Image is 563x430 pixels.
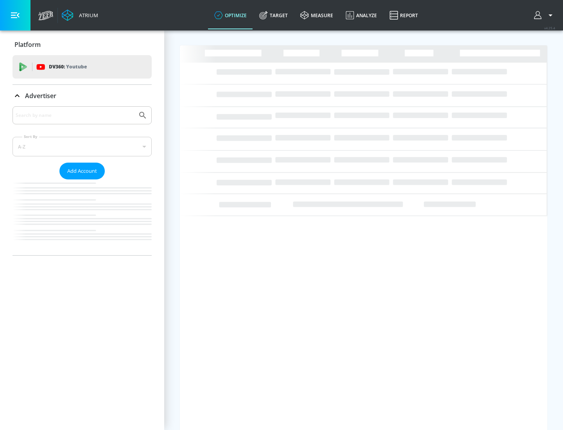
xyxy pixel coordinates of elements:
span: v 4.25.4 [544,26,555,30]
div: DV360: Youtube [13,55,152,79]
a: Atrium [62,9,98,21]
a: Report [383,1,424,29]
span: Add Account [67,167,97,176]
a: measure [294,1,339,29]
p: Youtube [66,63,87,71]
a: Analyze [339,1,383,29]
div: A-Z [13,137,152,156]
div: Atrium [76,12,98,19]
label: Sort By [22,134,39,139]
p: Advertiser [25,91,56,100]
p: Platform [14,40,41,49]
p: DV360: [49,63,87,71]
div: Platform [13,34,152,56]
button: Add Account [59,163,105,179]
nav: list of Advertiser [13,179,152,255]
a: optimize [208,1,253,29]
input: Search by name [16,110,134,120]
a: Target [253,1,294,29]
div: Advertiser [13,85,152,107]
div: Advertiser [13,106,152,255]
